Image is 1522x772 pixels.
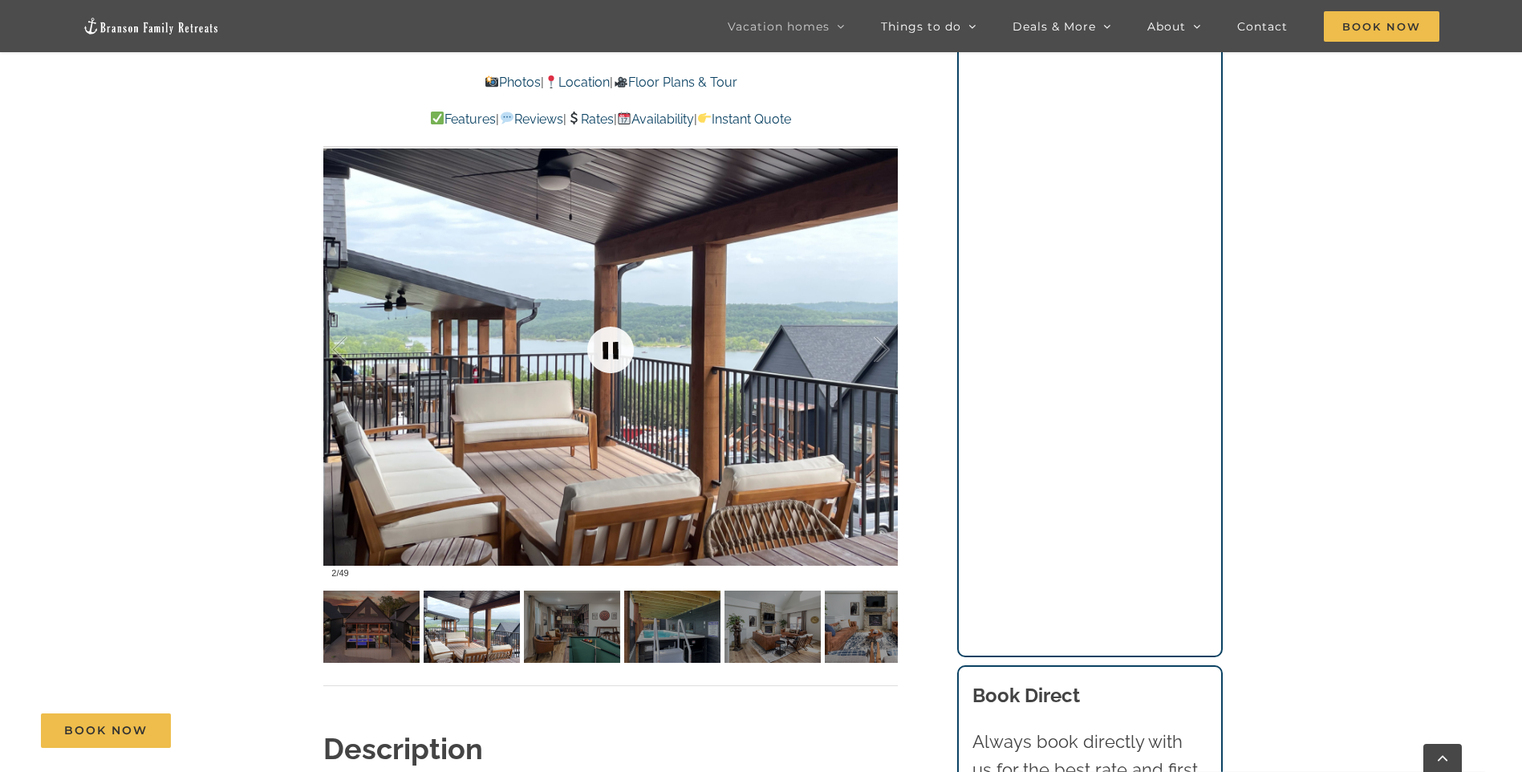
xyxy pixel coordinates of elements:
a: Features [430,112,496,127]
img: Branson Family Retreats Logo [83,17,219,35]
img: 1_Claymore-Cottage-Rocky-Shores-summer-2023-1105-Edit-scaled.jpg-nggid041782-ngg0dyn-120x90-00f0w... [323,591,420,663]
a: Availability [617,112,694,127]
a: Rates [566,112,614,127]
span: Contact [1237,21,1288,32]
img: 💬 [501,112,513,124]
a: Location [544,75,610,90]
img: Claymore-Cottage-lake-view-pool-vacation-rental-1152-scaled.jpg-nggid041335-ngg0dyn-120x90-00f0w0... [624,591,720,663]
a: Floor Plans & Tour [613,75,737,90]
img: Claymore-Cottage-lake-view-pool-vacation-rental-1156-scaled.jpg-nggid041332-ngg0dyn-120x90-00f0w0... [424,591,520,663]
img: ✅ [431,112,444,124]
b: Book Direct [972,684,1080,707]
iframe: Booking/Inquiry Widget [972,69,1207,616]
a: Instant Quote [697,112,791,127]
img: 🎥 [615,75,627,88]
img: Claymore-Cottage-at-Table-Rock-Lake-Branson-Missouri-1414-scaled.jpg-nggid041792-ngg0dyn-120x90-0... [524,591,620,663]
span: About [1147,21,1186,32]
span: Deals & More [1013,21,1096,32]
p: | | [323,72,898,93]
span: Things to do [881,21,961,32]
img: 📍 [545,75,558,88]
img: 💲 [567,112,580,124]
img: Claymore-Cottage-lake-view-pool-vacation-rental-1117-scaled.jpg-nggid041351-ngg0dyn-120x90-00f0w0... [724,591,821,663]
a: Photos [485,75,541,90]
p: | | | | [323,109,898,130]
img: 📆 [618,112,631,124]
a: Book Now [41,713,171,748]
img: Claymore-Cottage-lake-view-pool-vacation-rental-1118-scaled.jpg-nggid041352-ngg0dyn-120x90-00f0w0... [825,591,921,663]
img: 👉 [698,112,711,124]
span: Book Now [64,724,148,737]
a: Reviews [499,112,562,127]
span: Vacation homes [728,21,830,32]
strong: Description [323,732,483,766]
img: 📸 [485,75,498,88]
span: Book Now [1324,11,1439,42]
